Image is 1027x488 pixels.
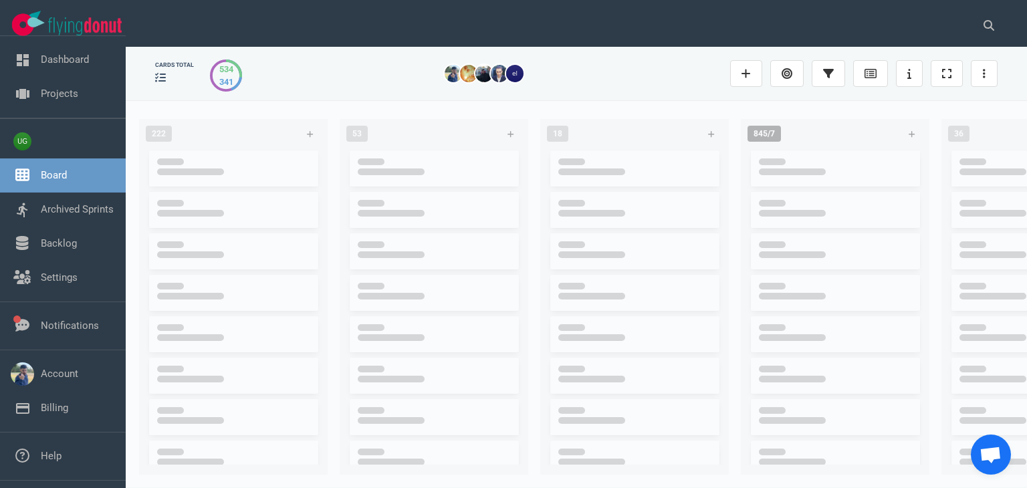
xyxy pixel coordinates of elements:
a: Notifications [41,320,99,332]
a: Board [41,169,67,181]
img: 26 [475,65,493,82]
span: 18 [547,126,568,142]
div: 534 [219,63,233,76]
span: 36 [948,126,969,142]
img: 26 [491,65,508,82]
img: 26 [445,65,462,82]
span: 53 [346,126,368,142]
a: Dashboard [41,53,89,66]
a: Backlog [41,237,77,249]
div: 341 [219,76,233,88]
a: Account [41,368,78,380]
a: Settings [41,271,78,283]
a: Billing [41,402,68,414]
a: Projects [41,88,78,100]
img: Flying Donut text logo [48,17,122,35]
span: 222 [146,126,172,142]
div: cards total [155,61,194,70]
img: 26 [460,65,477,82]
a: Archived Sprints [41,203,114,215]
div: Open chat [971,435,1011,475]
img: 26 [506,65,524,82]
span: 845/7 [748,126,781,142]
